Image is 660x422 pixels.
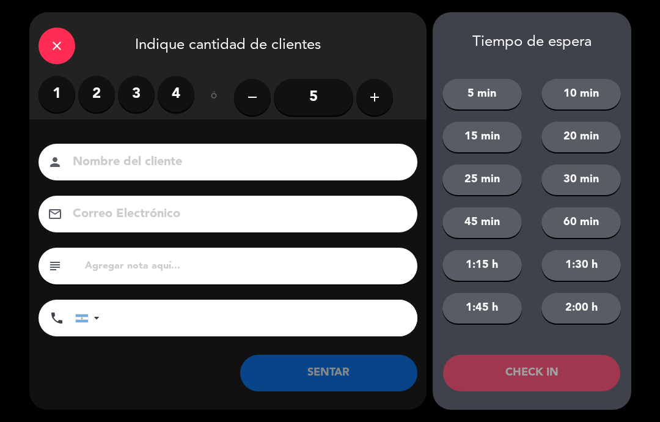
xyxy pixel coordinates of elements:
[541,207,621,238] button: 60 min
[356,79,393,116] button: add
[433,34,631,51] div: Tiempo de espera
[71,152,402,173] input: Nombre del cliente
[442,293,522,324] button: 1:45 h
[50,311,64,325] i: phone
[48,259,62,273] i: subject
[541,293,621,324] button: 2:00 h
[541,250,621,281] button: 1:30 h
[234,79,271,116] button: remove
[541,122,621,152] button: 20 min
[443,355,620,391] button: CHECK IN
[541,165,621,195] button: 30 min
[78,76,115,113] label: 2
[442,79,522,109] button: 5 min
[38,76,75,113] label: 1
[442,250,522,281] button: 1:15 h
[541,79,621,109] button: 10 min
[245,90,260,105] i: remove
[76,300,104,336] div: Argentina: +54
[194,76,234,119] div: ó
[48,207,62,221] i: email
[50,39,64,53] i: close
[442,207,522,238] button: 45 min
[442,122,522,152] button: 15 min
[367,90,382,105] i: add
[158,76,194,113] label: 4
[84,257,408,275] input: Agregar nota aquí...
[118,76,155,113] label: 3
[442,165,522,195] button: 25 min
[29,12,427,76] div: Indique cantidad de clientes
[71,204,402,225] input: Correo Electrónico
[240,355,417,391] button: SENTAR
[48,155,62,169] i: person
